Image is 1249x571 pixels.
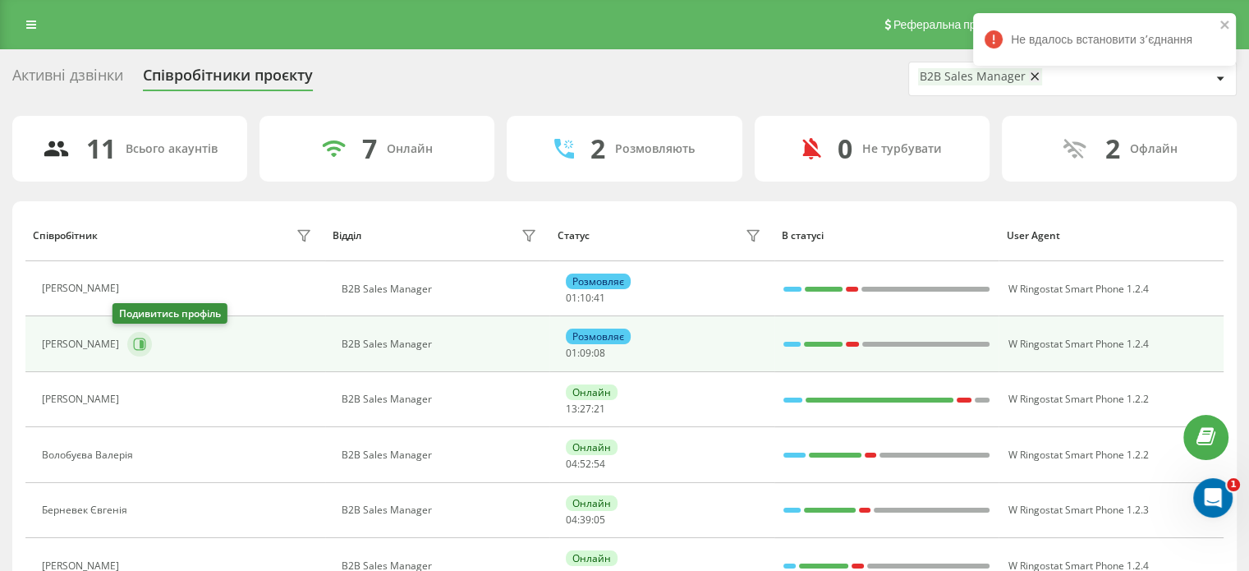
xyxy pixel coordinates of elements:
[1227,478,1240,491] span: 1
[387,142,433,156] div: Онлайн
[126,142,218,156] div: Всього акаунтів
[342,283,541,295] div: B2B Sales Manager
[566,495,618,511] div: Онлайн
[42,504,131,516] div: Берневек Євгенія
[342,504,541,516] div: B2B Sales Manager
[973,13,1236,66] div: Не вдалось встановити зʼєднання
[143,67,313,92] div: Співробітники проєкту
[566,346,577,360] span: 01
[580,457,591,471] span: 52
[594,513,605,527] span: 05
[566,457,577,471] span: 04
[580,513,591,527] span: 39
[342,338,541,350] div: B2B Sales Manager
[1129,142,1177,156] div: Офлайн
[566,291,577,305] span: 01
[1193,478,1233,518] iframe: Intercom live chat
[838,133,852,164] div: 0
[920,70,1026,84] div: B2B Sales Manager
[615,142,695,156] div: Розмовляють
[580,402,591,416] span: 27
[1008,503,1148,517] span: W Ringostat Smart Phone 1.2.3
[893,18,1014,31] span: Реферальна програма
[566,292,605,304] div: : :
[1219,18,1231,34] button: close
[566,385,618,400] div: Онлайн
[558,230,590,242] div: Статус
[580,346,591,360] span: 09
[42,283,123,294] div: [PERSON_NAME]
[566,514,605,526] div: : :
[566,348,605,359] div: : :
[42,449,137,461] div: Волобуєва Валерія
[1104,133,1119,164] div: 2
[42,338,123,350] div: [PERSON_NAME]
[113,303,227,324] div: Подивитись профіль
[566,440,618,455] div: Онлайн
[1008,282,1148,296] span: W Ringostat Smart Phone 1.2.4
[1008,337,1148,351] span: W Ringostat Smart Phone 1.2.4
[566,403,605,415] div: : :
[594,402,605,416] span: 21
[1008,448,1148,462] span: W Ringostat Smart Phone 1.2.2
[33,230,98,242] div: Співробітник
[362,133,377,164] div: 7
[42,394,123,405] div: [PERSON_NAME]
[566,458,605,470] div: : :
[12,67,123,92] div: Активні дзвінки
[86,133,116,164] div: 11
[862,142,942,156] div: Не турбувати
[594,457,605,471] span: 54
[342,449,541,461] div: B2B Sales Manager
[782,230,991,242] div: В статусі
[590,133,605,164] div: 2
[566,329,631,344] div: Розмовляє
[1007,230,1216,242] div: User Agent
[580,291,591,305] span: 10
[342,394,541,405] div: B2B Sales Manager
[566,402,577,416] span: 13
[566,274,631,289] div: Розмовляє
[566,550,618,566] div: Онлайн
[566,513,577,527] span: 04
[1008,392,1148,406] span: W Ringostat Smart Phone 1.2.2
[594,291,605,305] span: 41
[333,230,361,242] div: Відділ
[594,346,605,360] span: 08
